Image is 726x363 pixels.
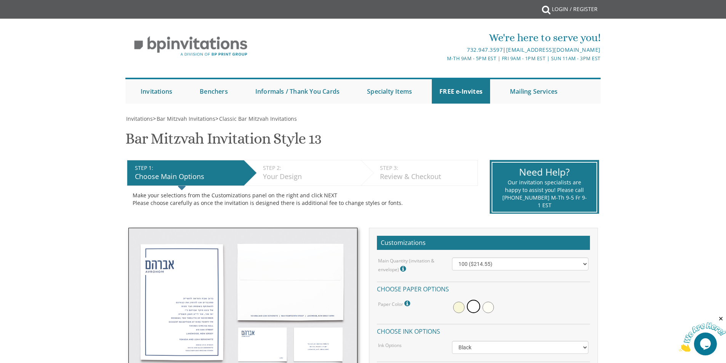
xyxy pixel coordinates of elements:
[156,115,215,122] a: Bar Mitzvah Invitations
[135,164,240,172] div: STEP 1:
[284,45,601,54] div: |
[380,164,474,172] div: STEP 3:
[126,115,153,122] span: Invitations
[153,115,215,122] span: >
[378,342,402,349] label: Ink Options
[359,79,420,104] a: Specialty Items
[215,115,297,122] span: >
[125,30,256,62] img: BP Invitation Loft
[192,79,236,104] a: Benchers
[377,324,590,337] h4: Choose ink options
[125,115,153,122] a: Invitations
[502,179,587,209] div: Our invitation specialists are happy to assist you! Please call [PHONE_NUMBER] M-Th 9-5 Fr 9-1 EST
[432,79,490,104] a: FREE e-Invites
[248,79,347,104] a: Informals / Thank You Cards
[377,236,590,250] h2: Customizations
[506,46,601,53] a: [EMAIL_ADDRESS][DOMAIN_NAME]
[219,115,297,122] span: Classic Bar Mitzvah Invitations
[218,115,297,122] a: Classic Bar Mitzvah Invitations
[135,172,240,182] div: Choose Main Options
[502,165,587,179] div: Need Help?
[502,79,565,104] a: Mailing Services
[284,54,601,62] div: M-Th 9am - 5pm EST | Fri 9am - 1pm EST | Sun 11am - 3pm EST
[133,79,180,104] a: Invitations
[467,46,503,53] a: 732.947.3597
[679,315,726,352] iframe: chat widget
[125,130,321,153] h1: Bar Mitzvah Invitation Style 13
[263,164,357,172] div: STEP 2:
[133,192,472,207] div: Make your selections from the Customizations panel on the right and click NEXT Please choose care...
[377,281,590,295] h4: Choose paper options
[157,115,215,122] span: Bar Mitzvah Invitations
[378,299,412,309] label: Paper Color
[378,257,441,274] label: Main Quantity (invitation & envelope)
[380,172,474,182] div: Review & Checkout
[284,30,601,45] div: We're here to serve you!
[263,172,357,182] div: Your Design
